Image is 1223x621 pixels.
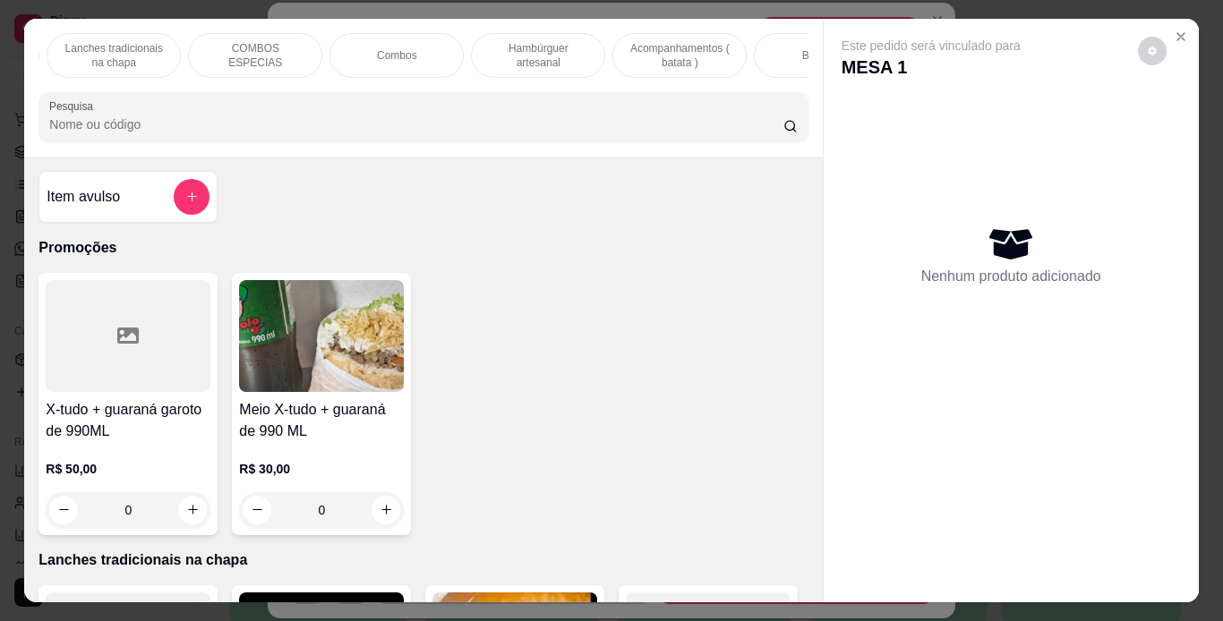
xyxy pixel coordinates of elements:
button: decrease-product-quantity [1138,37,1167,65]
p: Este pedido será vinculado para [842,37,1021,55]
label: Pesquisa [49,98,99,114]
p: COMBOS ESPECIAS [203,41,307,70]
p: R$ 30,00 [239,460,404,478]
img: product-image [239,280,404,392]
p: Hambúrguer artesanal [486,41,590,70]
button: increase-product-quantity [178,496,207,524]
h4: Meio X-tudo + guaraná de 990 ML [239,399,404,442]
h4: X-tudo + guaraná garoto de 990ML [46,399,210,442]
p: Lanches tradicionais na chapa [38,549,808,571]
p: Nenhum produto adicionado [921,266,1101,287]
button: increase-product-quantity [372,496,400,524]
p: Lanches tradicionais na chapa [62,41,166,70]
p: MESA 1 [842,55,1021,80]
h4: Item avulso [47,186,120,208]
p: R$ 50,00 [46,460,210,478]
p: Acompanhamentos ( batata ) [628,41,731,70]
p: Promoções [38,237,808,259]
button: decrease-product-quantity [49,496,78,524]
p: Bebidas [802,48,841,63]
button: decrease-product-quantity [243,496,271,524]
input: Pesquisa [49,115,783,133]
button: add-separate-item [174,179,210,215]
button: Close [1167,22,1195,51]
p: Combos [377,48,417,63]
